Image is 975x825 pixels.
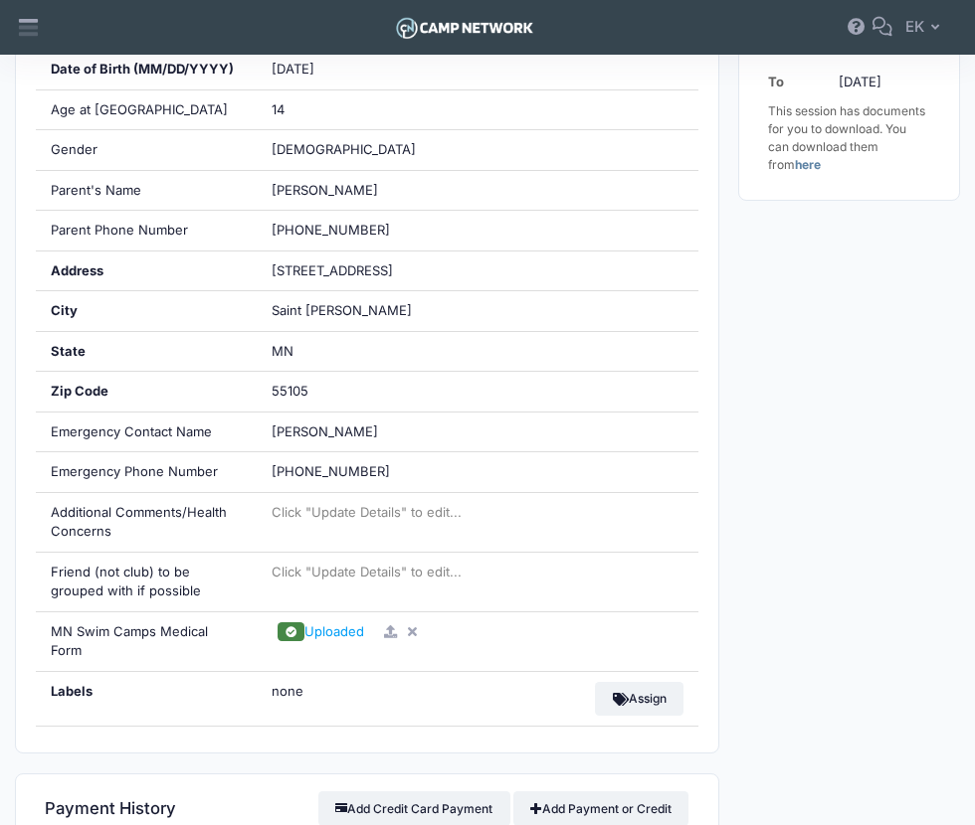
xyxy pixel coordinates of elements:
div: Date of Birth (MM/DD/YYYY) [36,50,257,89]
span: [DEMOGRAPHIC_DATA] [272,141,416,157]
div: Zip Code [36,372,257,412]
span: [PERSON_NAME] [272,182,378,198]
div: Parent Phone Number [36,211,257,250]
a: here [795,157,821,172]
div: Gender [36,130,257,170]
span: Click "Update Details" to edit... [272,504,462,520]
button: Add Credit Card Payment [318,791,510,825]
td: To [768,64,829,102]
div: Emergency Contact Name [36,412,257,452]
div: Emergency Phone Number [36,452,257,492]
div: Friend (not club) to be grouped with if possible [36,553,257,611]
span: [PHONE_NUMBER] [272,463,390,479]
span: [PERSON_NAME] [272,423,378,439]
td: [DATE] [829,64,930,102]
img: Logo [393,13,535,43]
span: Click "Update Details" to edit... [272,564,462,579]
span: 14 [272,101,285,117]
span: 55105 [272,383,308,399]
button: EK [892,5,960,51]
div: MN Swim Camps Medical Form [36,612,257,671]
a: Uploaded [272,623,371,639]
div: This session has documents for you to download. You can download them from [768,102,929,174]
span: [STREET_ADDRESS] [272,262,393,278]
span: [PHONE_NUMBER] [272,222,390,238]
span: [DATE] [272,61,314,77]
div: Parent's Name [36,171,257,211]
span: EK [905,16,924,38]
div: Address [36,251,257,291]
div: Show aside menu [9,5,49,51]
span: Saint [PERSON_NAME] [272,302,412,318]
div: State [36,332,257,372]
span: Uploaded [304,623,364,639]
div: City [36,291,257,331]
button: Assign [595,682,683,716]
div: Additional Comments/Health Concerns [36,493,257,552]
a: Add Payment or Credit [513,791,689,825]
div: Age at [GEOGRAPHIC_DATA] [36,90,257,130]
span: MN [272,343,293,359]
div: Labels [36,672,257,726]
span: none [272,682,520,702]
